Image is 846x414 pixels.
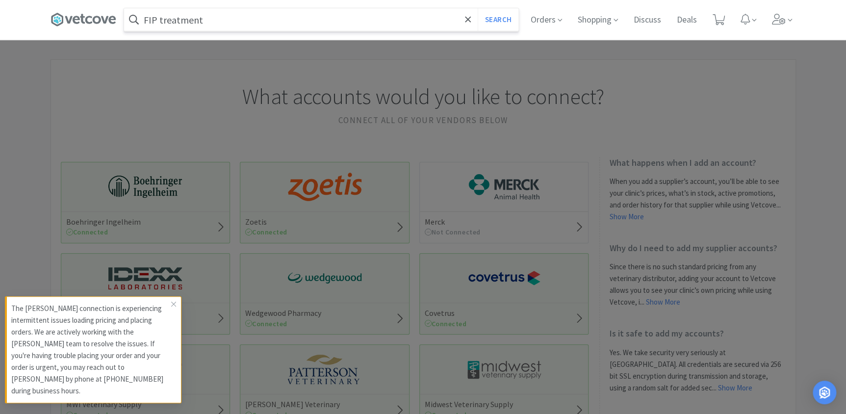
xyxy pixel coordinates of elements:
p: The [PERSON_NAME] connection is experiencing intermittent issues loading pricing and placing orde... [11,303,171,397]
div: Open Intercom Messenger [813,381,836,404]
input: Search by item, sku, manufacturer, ingredient, size... [124,8,518,31]
a: Deals [673,16,701,25]
a: Discuss [630,16,665,25]
button: Search [478,8,518,31]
